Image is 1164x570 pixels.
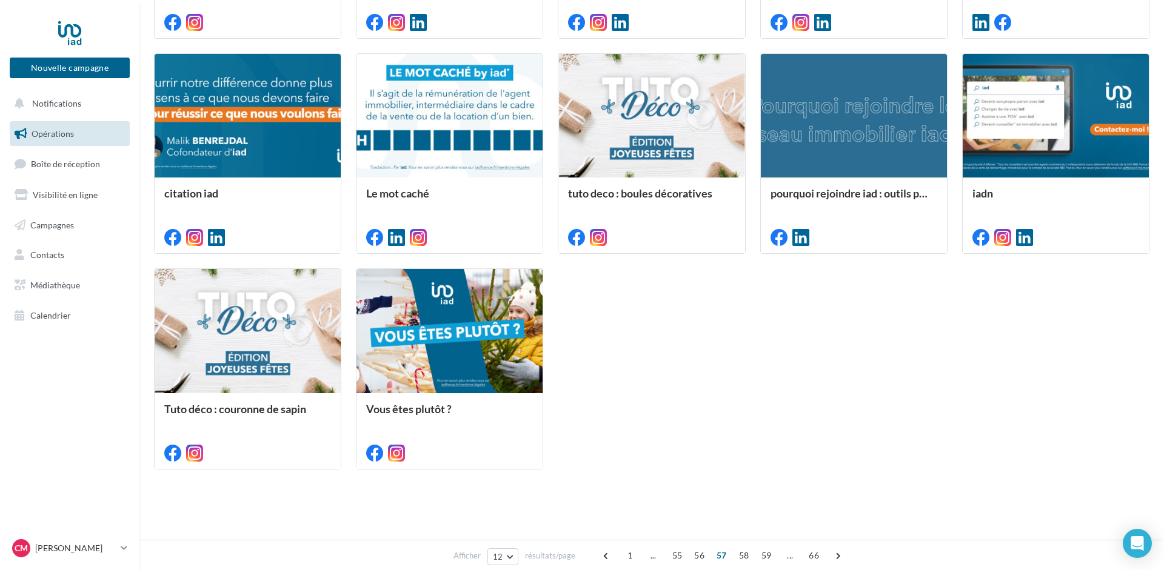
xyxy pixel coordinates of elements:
span: Calendrier [30,310,71,320]
a: CM [PERSON_NAME] [10,537,130,560]
span: Contacts [30,250,64,260]
button: 12 [487,548,518,565]
a: Campagnes [7,213,132,238]
span: 1 [620,546,640,565]
span: ... [644,546,663,565]
div: Tuto déco : couronne de sapin [164,403,331,427]
span: 56 [689,546,709,565]
span: Afficher [453,550,481,562]
span: Notifications [32,98,81,108]
button: Nouvelle campagne [10,58,130,78]
span: 57 [712,546,732,565]
a: Visibilité en ligne [7,182,132,208]
div: pourquoi rejoindre iad : outils pour réussir [771,187,937,211]
a: Boîte de réception [7,151,132,177]
button: Notifications [7,91,127,116]
div: citation iad [164,187,331,211]
a: Contacts [7,242,132,268]
span: Boîte de réception [31,159,100,169]
span: Campagnes [30,219,74,230]
a: Calendrier [7,303,132,328]
span: 12 [493,552,503,562]
span: Médiathèque [30,280,80,290]
span: CM [15,542,28,554]
div: tuto deco : boules décoratives [568,187,735,211]
span: Opérations [32,128,74,139]
div: iadn [972,187,1139,211]
a: Opérations [7,121,132,147]
span: résultats/page [525,550,575,562]
span: 55 [667,546,687,565]
span: 66 [804,546,824,565]
a: Médiathèque [7,273,132,298]
span: ... [780,546,800,565]
span: 58 [734,546,754,565]
span: Visibilité en ligne [33,190,98,200]
p: [PERSON_NAME] [35,542,116,554]
span: 59 [757,546,777,565]
div: Le mot caché [366,187,533,211]
div: Vous êtes plutôt ? [366,403,533,427]
div: Open Intercom Messenger [1123,529,1152,558]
